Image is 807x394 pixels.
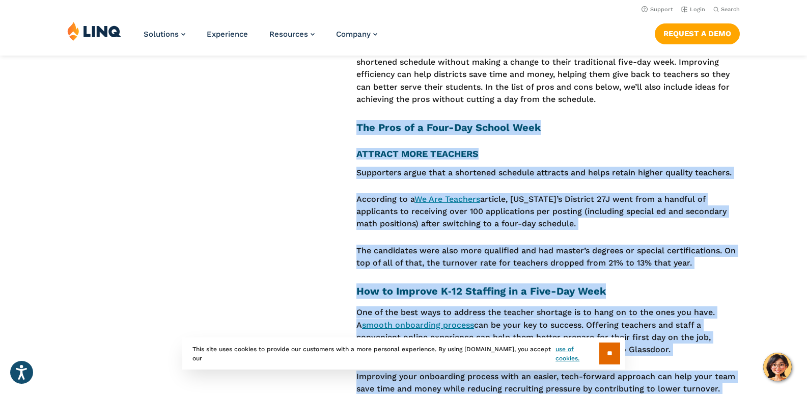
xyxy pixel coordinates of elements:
[356,193,740,230] p: According to a article, [US_STATE]’s District 27J went from a handful of applicants to receiving ...
[655,21,740,44] nav: Button Navigation
[356,121,541,134] strong: The Pros of a Four-Day School Week
[655,23,740,44] a: Request a Demo
[356,306,740,356] p: One of the best ways to address the teacher shortage is to hang on to the ones you have. A can be...
[207,30,248,39] a: Experience
[336,30,371,39] span: Company
[182,337,625,370] div: This site uses cookies to provide our customers with a more personal experience. By using [DOMAIN...
[269,30,308,39] span: Resources
[269,30,315,39] a: Resources
[144,30,179,39] span: Solutions
[336,30,377,39] a: Company
[681,6,705,13] a: Login
[144,21,377,55] nav: Primary Navigation
[763,353,792,381] button: Hello, have a question? Let’s chat.
[144,30,185,39] a: Solutions
[356,148,362,159] strong: A
[713,6,740,13] button: Open Search Bar
[362,320,474,330] a: smooth onboarding process
[356,44,740,106] p: An alternative tactic districts can consider is how to get the benefits that have them eyeing a s...
[67,21,121,41] img: LINQ | K‑12 Software
[642,6,673,13] a: Support
[356,167,740,179] p: Supporters argue that a shortened schedule attracts and helps retain higher quality teachers.
[356,245,740,270] p: The candidates were also more qualified and had master’s degrees or special certifications. On to...
[356,285,606,297] strong: How to Improve K‑12 Staffing in a Five-Day Week
[356,148,740,160] h4: TTRACT MORE TEACHERS
[414,194,480,204] a: We Are Teachers
[721,6,740,13] span: Search
[555,345,599,363] a: use of cookies.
